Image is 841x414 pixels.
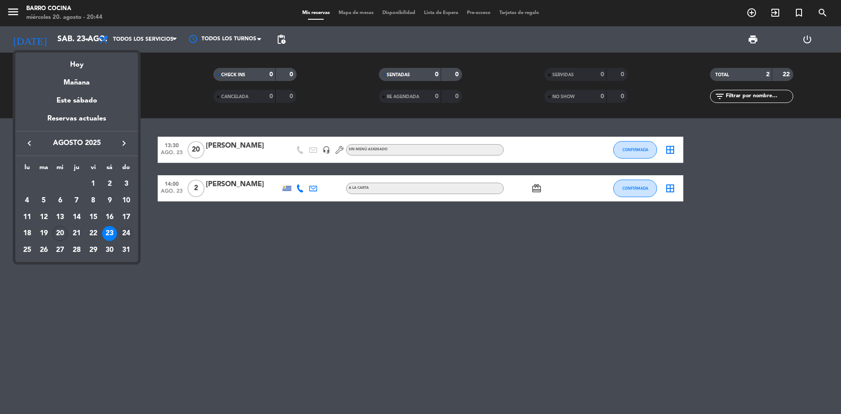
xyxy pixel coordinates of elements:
i: keyboard_arrow_right [119,138,129,149]
th: jueves [68,163,85,176]
td: 31 de agosto de 2025 [118,242,134,258]
td: 27 de agosto de 2025 [52,242,68,258]
td: 10 de agosto de 2025 [118,192,134,209]
div: 1 [86,177,101,191]
td: 2 de agosto de 2025 [102,176,118,192]
td: 11 de agosto de 2025 [19,209,35,226]
div: 20 [53,226,67,241]
div: 31 [119,243,134,258]
div: 8 [86,193,101,208]
td: AGO. [19,176,85,192]
td: 22 de agosto de 2025 [85,225,102,242]
div: 10 [119,193,134,208]
div: 15 [86,210,101,225]
td: 6 de agosto de 2025 [52,192,68,209]
button: keyboard_arrow_left [21,138,37,149]
div: 7 [69,193,84,208]
td: 24 de agosto de 2025 [118,225,134,242]
td: 4 de agosto de 2025 [19,192,35,209]
td: 28 de agosto de 2025 [68,242,85,258]
td: 30 de agosto de 2025 [102,242,118,258]
div: 18 [20,226,35,241]
div: 21 [69,226,84,241]
div: 26 [36,243,51,258]
div: 3 [119,177,134,191]
td: 13 de agosto de 2025 [52,209,68,226]
div: 5 [36,193,51,208]
th: sábado [102,163,118,176]
th: miércoles [52,163,68,176]
td: 8 de agosto de 2025 [85,192,102,209]
td: 20 de agosto de 2025 [52,225,68,242]
td: 14 de agosto de 2025 [68,209,85,226]
div: 2 [102,177,117,191]
div: 16 [102,210,117,225]
div: 12 [36,210,51,225]
td: 26 de agosto de 2025 [35,242,52,258]
div: 24 [119,226,134,241]
div: 23 [102,226,117,241]
div: 30 [102,243,117,258]
td: 5 de agosto de 2025 [35,192,52,209]
div: 9 [102,193,117,208]
th: martes [35,163,52,176]
div: 25 [20,243,35,258]
td: 18 de agosto de 2025 [19,225,35,242]
td: 29 de agosto de 2025 [85,242,102,258]
div: 27 [53,243,67,258]
div: 13 [53,210,67,225]
div: Hoy [15,53,138,71]
div: 19 [36,226,51,241]
div: 29 [86,243,101,258]
i: keyboard_arrow_left [24,138,35,149]
td: 21 de agosto de 2025 [68,225,85,242]
td: 25 de agosto de 2025 [19,242,35,258]
td: 15 de agosto de 2025 [85,209,102,226]
div: 28 [69,243,84,258]
div: 22 [86,226,101,241]
button: keyboard_arrow_right [116,138,132,149]
td: 23 de agosto de 2025 [102,225,118,242]
th: viernes [85,163,102,176]
td: 12 de agosto de 2025 [35,209,52,226]
td: 17 de agosto de 2025 [118,209,134,226]
td: 3 de agosto de 2025 [118,176,134,192]
td: 9 de agosto de 2025 [102,192,118,209]
div: 6 [53,193,67,208]
td: 7 de agosto de 2025 [68,192,85,209]
td: 16 de agosto de 2025 [102,209,118,226]
span: agosto 2025 [37,138,116,149]
div: 4 [20,193,35,208]
td: 19 de agosto de 2025 [35,225,52,242]
th: lunes [19,163,35,176]
div: Este sábado [15,88,138,113]
div: 14 [69,210,84,225]
td: 1 de agosto de 2025 [85,176,102,192]
div: Mañana [15,71,138,88]
div: Reservas actuales [15,113,138,131]
div: 17 [119,210,134,225]
th: domingo [118,163,134,176]
div: 11 [20,210,35,225]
